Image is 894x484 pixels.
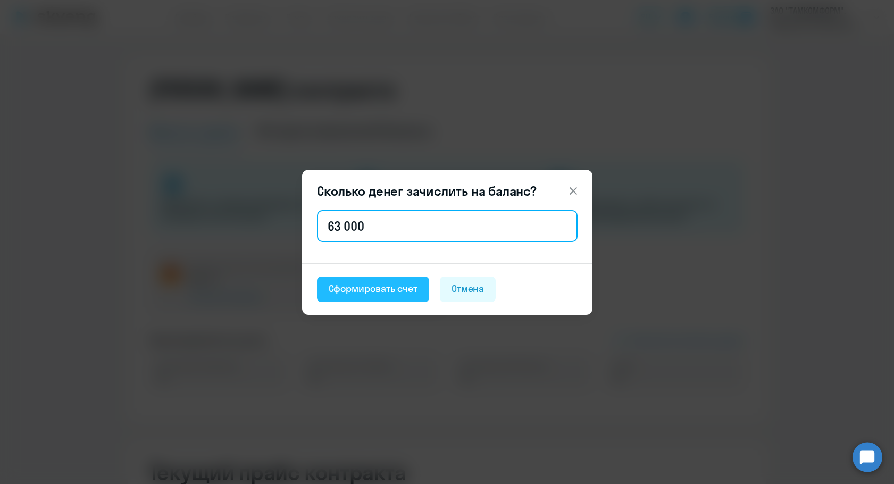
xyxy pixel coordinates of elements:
button: Сформировать счет [317,277,429,302]
input: 1 000 000 000 ₽ [317,210,578,242]
button: Отмена [440,277,496,302]
div: Сформировать счет [329,282,417,296]
header: Сколько денег зачислить на баланс? [302,182,592,199]
div: Отмена [452,282,484,296]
